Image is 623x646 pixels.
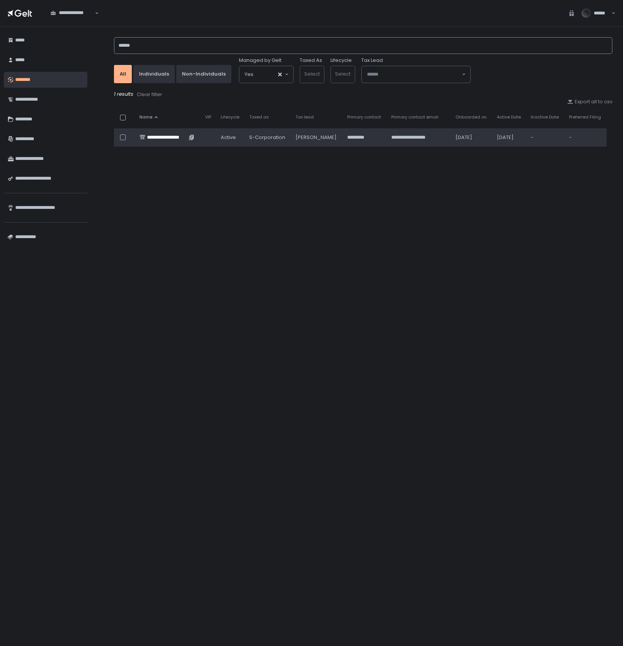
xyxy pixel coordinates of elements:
div: Non-Individuals [182,71,226,77]
span: Tax Lead [361,57,383,64]
span: Primary contact [347,114,381,120]
label: Taxed As [300,57,322,64]
div: [PERSON_NAME] [296,134,338,141]
label: Lifecycle [330,57,352,64]
div: Search for option [46,5,99,21]
button: Export all to csv [567,98,612,105]
span: Managed by Gelt [239,57,281,64]
button: Non-Individuals [176,65,231,83]
div: All [120,71,126,77]
div: [DATE] [497,134,522,141]
button: Individuals [133,65,175,83]
div: Search for option [362,66,470,83]
input: Search for option [367,71,461,78]
span: Taxed as [249,114,269,120]
span: VIP [205,114,211,120]
span: Onboarded on [455,114,487,120]
span: Preferred Filing [569,114,601,120]
span: Active Date [497,114,521,120]
div: Clear filter [137,91,162,98]
span: Select [304,70,320,77]
div: - [531,134,560,141]
div: [DATE] [455,134,488,141]
span: Name [139,114,152,120]
input: Search for option [253,71,277,78]
button: Clear Selected [278,73,282,76]
button: Clear filter [136,91,163,98]
span: Tax lead [296,114,314,120]
span: active [221,134,236,141]
div: S-Corporation [249,134,286,141]
div: 1 results [114,91,612,98]
span: Select [335,70,351,77]
div: Search for option [239,66,293,83]
button: All [114,65,132,83]
div: - [569,134,602,141]
span: Yes [245,71,253,78]
span: Inactive Date [531,114,559,120]
div: Individuals [139,71,169,77]
input: Search for option [51,16,94,24]
span: Primary contact email [391,114,438,120]
span: Lifecycle [221,114,239,120]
